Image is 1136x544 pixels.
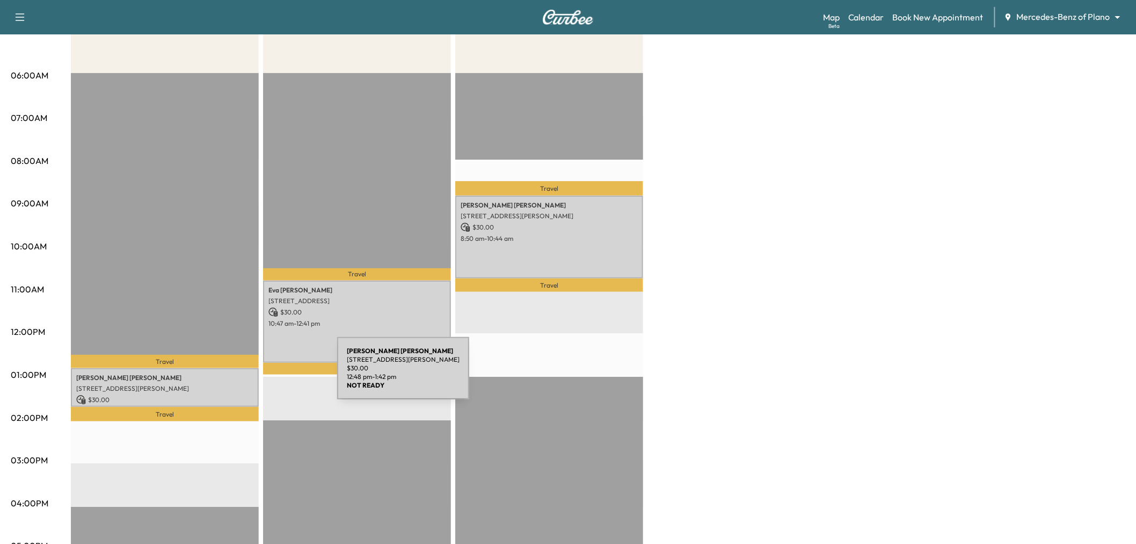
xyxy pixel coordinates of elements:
[461,212,638,220] p: [STREET_ADDRESS][PERSON_NAME]
[461,223,638,232] p: $ 30.00
[71,355,259,368] p: Travel
[461,201,638,210] p: [PERSON_NAME] [PERSON_NAME]
[11,111,47,124] p: 07:00AM
[893,11,984,24] a: Book New Appointment
[1017,11,1110,23] span: Mercedes-Benz of Plano
[823,11,840,24] a: MapBeta
[268,297,446,305] p: [STREET_ADDRESS]
[11,283,44,296] p: 11:00AM
[76,395,253,405] p: $ 30.00
[268,319,446,328] p: 10:47 am - 12:41 pm
[461,234,638,243] p: 8:50 am - 10:44 am
[76,374,253,382] p: [PERSON_NAME] [PERSON_NAME]
[11,411,48,424] p: 02:00PM
[11,154,48,167] p: 08:00AM
[848,11,884,24] a: Calendar
[455,278,643,292] p: Travel
[76,384,253,393] p: [STREET_ADDRESS][PERSON_NAME]
[455,181,643,196] p: Travel
[11,69,48,82] p: 06:00AM
[11,325,45,338] p: 12:00PM
[11,368,46,381] p: 01:00PM
[11,197,48,210] p: 09:00AM
[263,268,451,281] p: Travel
[268,307,446,317] p: $ 30.00
[11,454,48,467] p: 03:00PM
[71,407,259,421] p: Travel
[268,286,446,295] p: Eva [PERSON_NAME]
[11,497,48,510] p: 04:00PM
[828,22,840,30] div: Beta
[11,240,47,253] p: 10:00AM
[263,363,451,375] p: Travel
[542,10,594,25] img: Curbee Logo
